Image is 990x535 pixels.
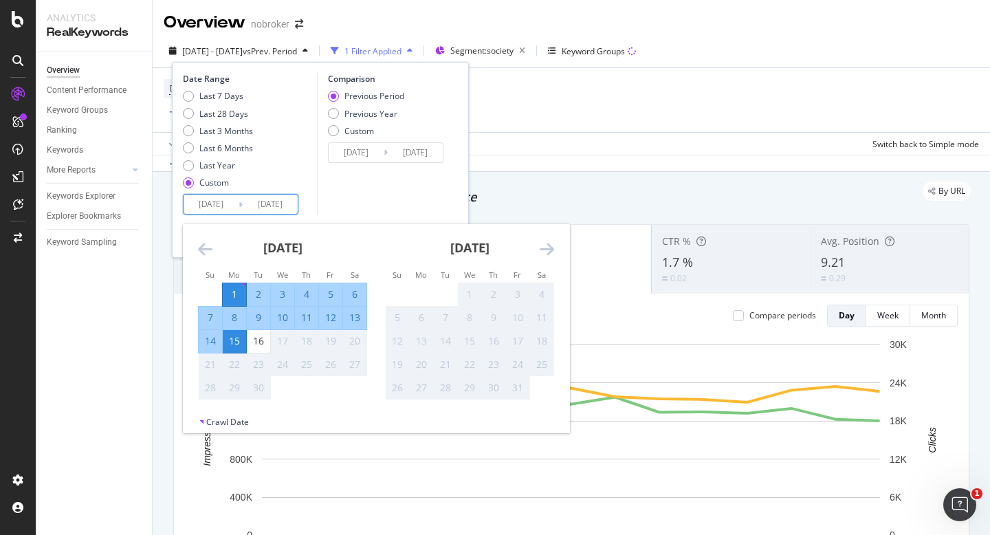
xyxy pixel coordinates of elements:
div: 4 [295,287,318,301]
div: 19 [319,334,342,348]
div: 3 [506,287,529,301]
td: Not available. Tuesday, September 30, 2025 [247,376,271,400]
td: Not available. Wednesday, October 1, 2025 [458,283,482,306]
div: 3 [271,287,294,301]
div: 22 [458,358,481,371]
text: Impressions [201,414,212,466]
div: Last 28 Days [183,108,253,120]
td: Not available. Wednesday, October 8, 2025 [458,306,482,329]
span: By URL [938,187,965,195]
div: Crawl Date [206,416,249,428]
div: Custom [199,177,229,188]
div: 24 [271,358,294,371]
div: Move forward to switch to the next month. [540,241,554,258]
div: 0.02 [670,272,687,284]
td: Not available. Saturday, October 11, 2025 [530,306,554,329]
div: 14 [434,334,457,348]
div: Previous Period [328,90,404,102]
div: 27 [410,381,433,395]
div: 31 [506,381,529,395]
div: 11 [295,311,318,325]
span: CTR % [662,234,691,248]
div: Keyword Groups [562,45,625,57]
div: 23 [247,358,270,371]
div: 2 [482,287,505,301]
div: Last 28 Days [199,108,248,120]
td: Selected. Saturday, September 13, 2025 [343,306,367,329]
td: Selected. Wednesday, September 10, 2025 [271,306,295,329]
div: 17 [271,334,294,348]
td: Not available. Sunday, September 21, 2025 [199,353,223,376]
td: Not available. Tuesday, October 14, 2025 [434,329,458,353]
text: 30K [890,339,907,350]
text: 800K [230,454,252,465]
td: Choose Tuesday, September 16, 2025 as your check-in date. It’s available. [247,329,271,353]
text: 24K [890,378,907,389]
small: Fr [514,270,521,280]
button: Segment:society [430,40,531,62]
div: 11 [530,311,553,325]
div: 30 [482,381,505,395]
img: Equal [662,276,668,281]
td: Not available. Tuesday, October 21, 2025 [434,353,458,376]
div: 25 [295,358,318,371]
td: Not available. Sunday, October 26, 2025 [386,376,410,400]
td: Not available. Friday, October 17, 2025 [506,329,530,353]
td: Not available. Wednesday, September 24, 2025 [271,353,295,376]
div: Keyword Sampling [47,235,117,250]
td: Not available. Saturday, October 25, 2025 [530,353,554,376]
button: Week [866,305,910,327]
div: Last 6 Months [183,142,253,154]
div: Keywords Explorer [47,189,115,204]
td: Not available. Friday, October 31, 2025 [506,376,530,400]
div: 2 [247,287,270,301]
small: We [277,270,288,280]
div: Previous Year [344,108,397,120]
span: Avg. Position [821,234,879,248]
div: 5 [386,311,409,325]
td: Not available. Tuesday, September 23, 2025 [247,353,271,376]
td: Not available. Thursday, October 2, 2025 [482,283,506,306]
div: 29 [223,381,246,395]
div: Last 3 Months [199,125,253,137]
small: Tu [441,270,450,280]
td: Selected. Wednesday, September 3, 2025 [271,283,295,306]
small: Su [206,270,214,280]
small: Fr [327,270,334,280]
div: legacy label [923,182,971,201]
div: 25 [530,358,553,371]
button: Switch back to Simple mode [867,133,979,155]
td: Not available. Saturday, October 18, 2025 [530,329,554,353]
span: [DATE] - [DATE] [182,45,243,57]
div: 28 [434,381,457,395]
div: Keyword Groups [47,103,108,118]
td: Not available. Monday, October 13, 2025 [410,329,434,353]
div: Overview [47,63,80,78]
text: 12K [890,454,907,465]
div: Overview [164,11,245,34]
td: Selected. Thursday, September 11, 2025 [295,306,319,329]
div: Last Year [183,160,253,171]
td: Not available. Monday, September 29, 2025 [223,376,247,400]
div: arrow-right-arrow-left [295,19,303,29]
div: Last Year [199,160,235,171]
text: 6K [890,492,902,503]
a: Content Performance [47,83,142,98]
td: Not available. Thursday, September 25, 2025 [295,353,319,376]
div: 16 [247,334,270,348]
div: 27 [343,358,366,371]
button: Keyword Groups [542,40,641,62]
td: Not available. Thursday, October 16, 2025 [482,329,506,353]
td: Not available. Friday, September 19, 2025 [319,329,343,353]
small: Mo [415,270,427,280]
text: 400K [230,492,252,503]
div: 23 [482,358,505,371]
input: Start Date [329,143,384,162]
td: Not available. Monday, October 20, 2025 [410,353,434,376]
input: End Date [243,195,298,214]
div: 13 [343,311,366,325]
button: 1 Filter Applied [325,40,418,62]
button: Add Filter [164,105,219,121]
div: 21 [434,358,457,371]
td: Selected. Sunday, September 14, 2025 [199,329,223,353]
